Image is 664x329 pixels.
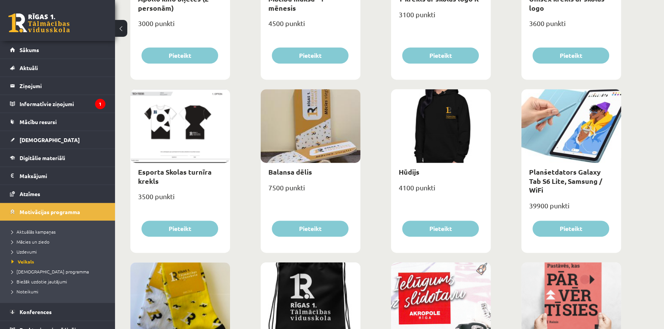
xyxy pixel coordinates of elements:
a: Aktuāli [10,59,105,77]
button: Pieteikt [402,47,479,64]
a: Esporta Skolas turnīra krekls [138,167,212,185]
span: Mācies un ziedo [12,239,49,245]
a: Rīgas 1. Tālmācības vidusskola [8,13,70,33]
div: 4500 punkti [261,17,360,36]
button: Pieteikt [141,47,218,64]
button: Pieteikt [141,221,218,237]
div: 3000 punkti [130,17,230,36]
span: Digitālie materiāli [20,154,65,161]
span: Veikals [12,259,34,265]
a: Informatīvie ziņojumi1 [10,95,105,113]
a: Atzīmes [10,185,105,203]
div: 3600 punkti [521,17,621,36]
button: Pieteikt [533,221,609,237]
a: Maksājumi [10,167,105,185]
span: Aktuāli [20,64,38,71]
span: Sākums [20,46,39,53]
a: Uzdevumi [12,248,107,255]
span: [DEMOGRAPHIC_DATA] programma [12,268,89,275]
div: 39900 punkti [521,199,621,218]
a: Konferences [10,303,105,321]
span: Noteikumi [12,288,38,295]
span: Motivācijas programma [20,208,80,215]
div: 3500 punkti [130,190,230,209]
button: Pieteikt [402,221,479,237]
div: 4100 punkti [391,181,491,200]
a: Biežāk uzdotie jautājumi [12,278,107,285]
button: Pieteikt [533,47,609,64]
a: Hūdijs [399,167,419,176]
img: Populāra prece [473,262,491,275]
a: Noteikumi [12,288,107,295]
legend: Maksājumi [20,167,105,185]
button: Pieteikt [272,221,348,237]
a: Aktuālās kampaņas [12,228,107,235]
div: 3100 punkti [391,8,491,27]
a: Mācies un ziedo [12,238,107,245]
span: Aktuālās kampaņas [12,229,56,235]
div: 7500 punkti [261,181,360,200]
span: Atzīmes [20,190,40,197]
a: Motivācijas programma [10,203,105,221]
span: Mācību resursi [20,118,57,125]
a: Veikals [12,258,107,265]
a: Planšetdators Galaxy Tab S6 Lite, Samsung / WiFi [529,167,602,194]
a: [DEMOGRAPHIC_DATA] [10,131,105,149]
a: Balansa dēlis [268,167,312,176]
button: Pieteikt [272,47,348,64]
legend: Ziņojumi [20,77,105,95]
span: [DEMOGRAPHIC_DATA] [20,136,80,143]
legend: Informatīvie ziņojumi [20,95,105,113]
a: Sākums [10,41,105,59]
i: 1 [95,99,105,109]
a: Ziņojumi [10,77,105,95]
a: Mācību resursi [10,113,105,131]
span: Uzdevumi [12,249,37,255]
span: Biežāk uzdotie jautājumi [12,278,67,285]
span: Konferences [20,308,52,315]
a: Digitālie materiāli [10,149,105,167]
a: [DEMOGRAPHIC_DATA] programma [12,268,107,275]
